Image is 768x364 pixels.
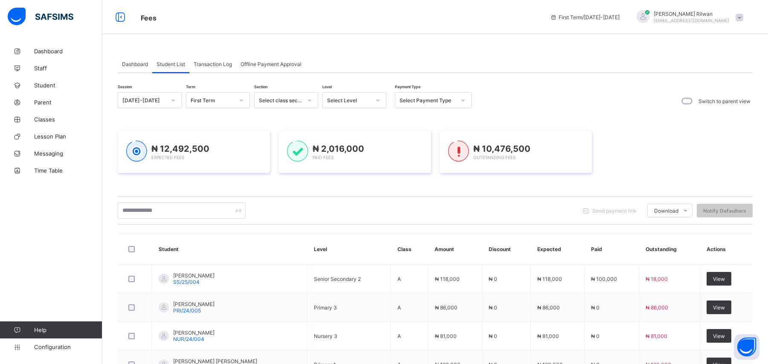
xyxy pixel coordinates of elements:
div: Select Payment Type [400,97,456,104]
span: View [713,333,725,339]
span: ₦ 86,000 [435,304,458,311]
span: A [397,304,401,311]
span: ₦ 0 [591,333,600,339]
span: Primary 3 [314,304,337,311]
span: [PERSON_NAME] [173,272,214,279]
span: Staff [34,65,102,72]
span: ₦ 81,000 [537,333,559,339]
th: Amount [428,234,482,265]
img: safsims [8,8,73,26]
span: [PERSON_NAME] [173,301,214,307]
span: ₦ 0 [489,304,497,311]
span: ₦ 81,000 [646,333,667,339]
span: View [713,276,725,282]
img: outstanding-1.146d663e52f09953f639664a84e30106.svg [448,141,469,162]
span: Transaction Log [194,61,232,67]
span: ₦ 0 [489,333,497,339]
span: Level [322,84,332,89]
span: [PERSON_NAME] Rilwan [654,11,729,17]
span: Session [118,84,132,89]
th: Outstanding [639,234,700,265]
div: Aisha HajjaRilwan [628,10,748,24]
th: Paid [585,234,639,265]
span: ₦ 81,000 [435,333,457,339]
span: ₦ 18,000 [646,276,668,282]
span: ₦ 86,000 [537,304,560,311]
span: [PERSON_NAME] [173,329,214,336]
div: First Term [191,97,234,104]
span: A [397,333,401,339]
span: Section [254,84,267,89]
span: Lesson Plan [34,133,102,140]
span: Dashboard [122,61,148,67]
span: Messaging [34,150,102,157]
span: Classes [34,116,102,123]
img: paid-1.3eb1404cbcb1d3b736510a26bbfa3ccb.svg [287,141,308,162]
span: A [397,276,401,282]
span: ₦ 0 [489,276,497,282]
span: [EMAIL_ADDRESS][DOMAIN_NAME] [654,18,729,23]
span: Configuration [34,344,102,350]
span: session/term information [550,14,620,20]
span: Student List [156,61,185,67]
span: Outstanding Fees [473,155,516,160]
th: Discount [482,234,531,265]
span: Notify Defaulters [703,208,746,214]
span: Payment Type [395,84,420,89]
span: Time Table [34,167,102,174]
th: Expected [531,234,585,265]
span: Term [186,84,195,89]
span: ₦ 118,000 [537,276,562,282]
div: Select Level [327,97,371,104]
div: Select class section [259,97,302,104]
span: Student [34,82,102,89]
span: ₦ 12,492,500 [151,144,209,154]
span: PRI/24/005 [173,307,201,314]
span: Expected Fees [151,155,184,160]
span: ₦ 2,016,000 [313,144,364,154]
span: ₦ 100,000 [591,276,617,282]
span: ₦ 10,476,500 [473,144,530,154]
img: expected-1.03dd87d44185fb6c27cc9b2570c10499.svg [126,141,147,162]
span: Dashboard [34,48,102,55]
th: Student [152,234,307,265]
span: SS/25/004 [173,279,200,285]
span: Fees [141,14,156,22]
label: Switch to parent view [698,98,751,104]
div: [DATE]-[DATE] [122,97,166,104]
button: Open asap [734,334,759,360]
span: View [713,304,725,311]
span: Offline Payment Approval [241,61,301,67]
span: NUR/24/004 [173,336,204,342]
span: Download [654,208,678,214]
span: Help [34,326,102,333]
span: Nursery 3 [314,333,337,339]
span: ₦ 0 [591,304,600,311]
th: Actions [700,234,753,265]
span: Parent [34,99,102,106]
span: Send payment link [592,208,637,214]
span: ₦ 86,000 [646,304,668,311]
th: Level [307,234,391,265]
th: Class [391,234,429,265]
span: ₦ 118,000 [435,276,460,282]
span: Paid Fees [313,155,333,160]
span: Senior Secondary 2 [314,276,361,282]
